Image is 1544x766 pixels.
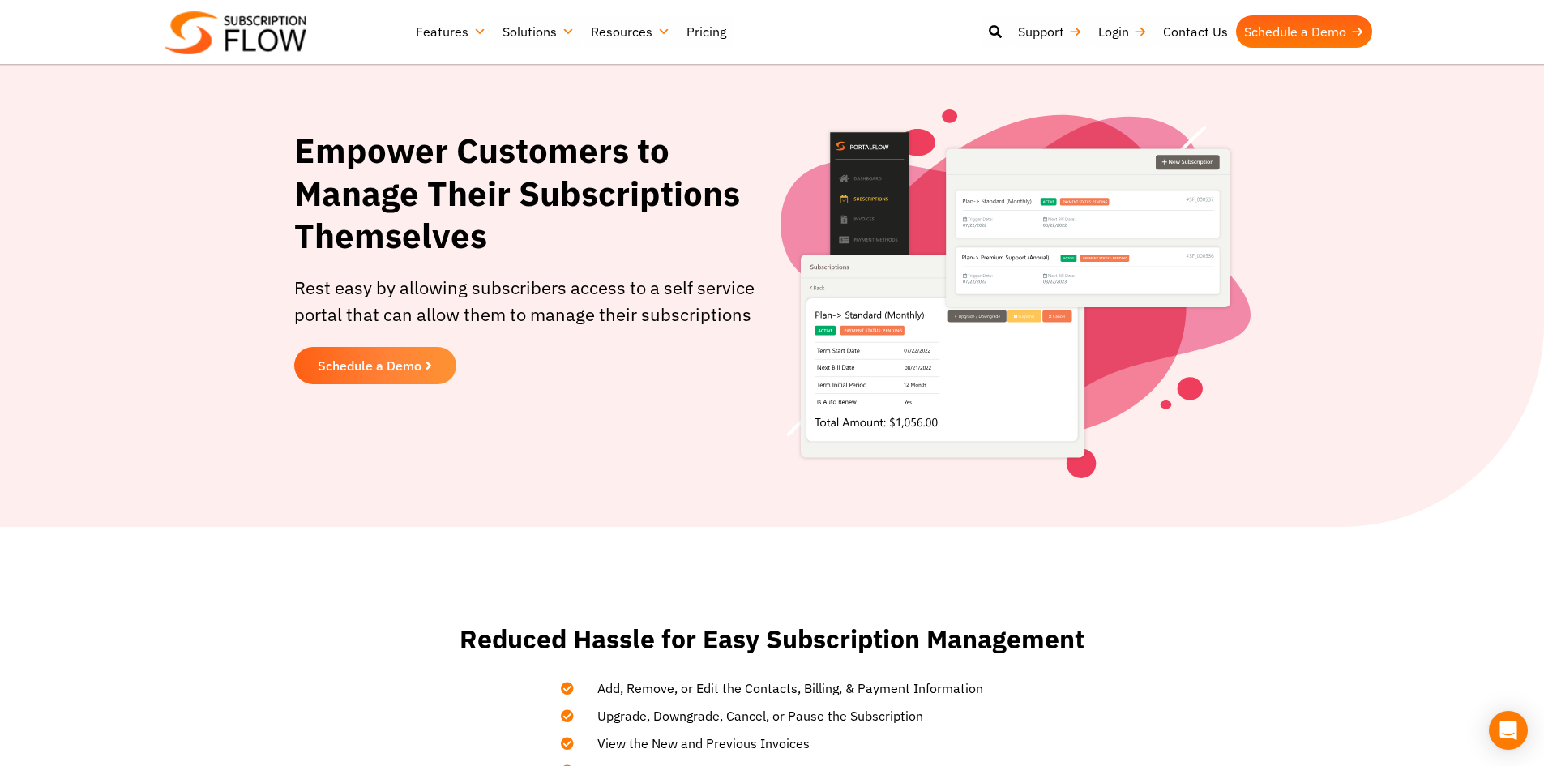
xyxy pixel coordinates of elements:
a: Pricing [678,15,734,48]
span: Upgrade, Downgrade, Cancel, or Pause the Subscription [577,706,923,725]
a: Features [408,15,494,48]
h1: Empower Customers to Manage Their Subscriptions Themselves [294,130,764,258]
span: Schedule a Demo [318,359,421,372]
span: Add, Remove, or Edit the Contacts, Billing, & Payment Information [577,678,983,698]
h2: Reduced Hassle for Easy Subscription Management [456,624,1088,654]
a: Support [1010,15,1090,48]
span: View the New and Previous Invoices [577,734,810,753]
a: Login [1090,15,1155,48]
a: Resources [583,15,678,48]
p: Rest easy by allowing subscribers access to a self service portal that can allow them to manage t... [294,274,764,327]
a: Schedule a Demo [294,347,456,384]
a: Solutions [494,15,583,48]
a: Contact Us [1155,15,1236,48]
img: Self-Service-Portals [781,109,1251,478]
img: Subscriptionflow [165,11,306,54]
div: Open Intercom Messenger [1489,711,1528,750]
a: Schedule a Demo [1236,15,1372,48]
